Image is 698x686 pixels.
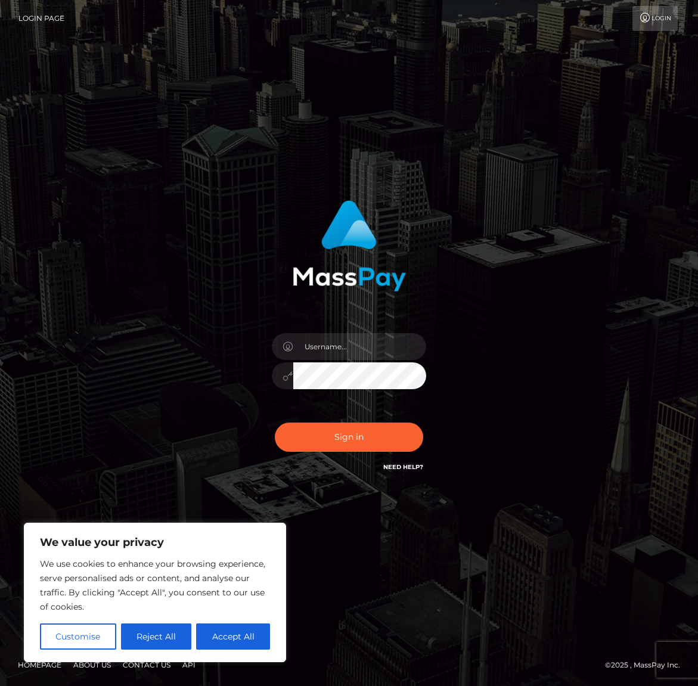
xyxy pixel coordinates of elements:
p: We value your privacy [40,535,270,550]
button: Accept All [196,623,270,650]
p: We use cookies to enhance your browsing experience, serve personalised ads or content, and analys... [40,557,270,614]
a: Need Help? [383,463,423,471]
div: We value your privacy [24,523,286,662]
a: API [178,656,200,674]
a: About Us [69,656,116,674]
button: Reject All [121,623,192,650]
img: MassPay Login [293,200,406,291]
a: Contact Us [118,656,175,674]
a: Login [632,6,678,31]
a: Homepage [13,656,66,674]
a: Login Page [18,6,64,31]
button: Customise [40,623,116,650]
div: © 2025 , MassPay Inc. [605,659,689,672]
button: Sign in [275,423,424,452]
input: Username... [293,333,427,360]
